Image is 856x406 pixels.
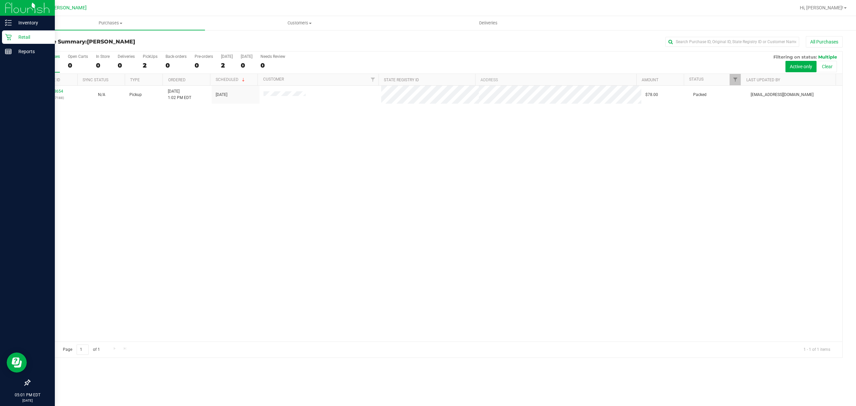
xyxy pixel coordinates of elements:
div: 0 [260,62,285,69]
div: 0 [241,62,252,69]
span: Pickup [129,92,142,98]
span: [DATE] [216,92,227,98]
div: [DATE] [241,54,252,59]
span: Purchases [16,20,205,26]
div: PickUps [143,54,157,59]
span: [PERSON_NAME] [50,5,87,11]
button: All Purchases [806,36,843,47]
a: 11998654 [44,89,63,94]
a: Customers [205,16,394,30]
inline-svg: Inventory [5,19,12,26]
span: [EMAIL_ADDRESS][DOMAIN_NAME] [751,92,814,98]
div: Needs Review [260,54,285,59]
button: Active only [785,61,817,72]
div: In Store [96,54,110,59]
inline-svg: Reports [5,48,12,55]
div: 0 [166,62,187,69]
a: Filter [730,74,741,85]
span: Packed [693,92,707,98]
th: Address [475,74,636,86]
p: [DATE] [3,398,52,403]
a: Status [689,77,704,82]
div: Pre-orders [195,54,213,59]
span: $78.00 [645,92,658,98]
button: N/A [98,92,105,98]
a: Filter [367,74,379,85]
div: 0 [68,62,88,69]
a: State Registry ID [384,78,419,82]
div: Back-orders [166,54,187,59]
a: Last Updated By [746,78,780,82]
div: 0 [96,62,110,69]
span: Hi, [PERSON_NAME]! [800,5,843,10]
div: Open Carts [68,54,88,59]
a: Type [130,78,140,82]
span: Filtering on status: [773,54,817,60]
p: Inventory [12,19,52,27]
div: [DATE] [221,54,233,59]
span: Multiple [818,54,837,60]
p: 05:01 PM EDT [3,392,52,398]
span: Not Applicable [98,92,105,97]
div: 2 [221,62,233,69]
input: Search Purchase ID, Original ID, State Registry ID or Customer Name... [665,37,799,47]
a: Amount [642,78,658,82]
a: Purchases [16,16,205,30]
a: Customer [263,77,284,82]
input: 1 [77,344,89,355]
a: Ordered [168,78,186,82]
a: Sync Status [83,78,108,82]
div: 2 [143,62,157,69]
p: Reports [12,47,52,56]
span: 1 - 1 of 1 items [798,344,836,354]
p: Retail [12,33,52,41]
div: 0 [195,62,213,69]
span: Customers [205,20,394,26]
h3: Purchase Summary: [29,39,301,45]
span: [PERSON_NAME] [87,38,135,45]
span: Page of 1 [57,344,105,355]
a: Scheduled [216,77,246,82]
a: Deliveries [394,16,583,30]
div: 0 [118,62,135,69]
button: Clear [818,61,837,72]
inline-svg: Retail [5,34,12,40]
span: Deliveries [470,20,507,26]
div: Deliveries [118,54,135,59]
span: [DATE] 1:02 PM EDT [168,88,191,101]
iframe: Resource center [7,352,27,373]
